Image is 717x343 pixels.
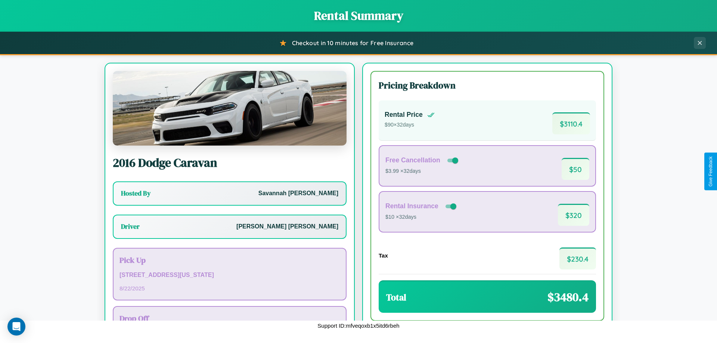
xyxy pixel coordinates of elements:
p: $3.99 × 32 days [385,166,460,176]
p: $10 × 32 days [385,212,458,222]
span: $ 50 [562,158,589,180]
span: $ 320 [558,204,589,226]
h4: Tax [379,252,388,259]
h3: Driver [121,222,140,231]
div: Give Feedback [708,156,713,187]
h2: 2016 Dodge Caravan [113,155,347,171]
span: Checkout in 10 minutes for Free Insurance [292,39,413,47]
span: $ 3480.4 [547,289,589,305]
img: Dodge Caravan [113,71,347,146]
p: [STREET_ADDRESS][US_STATE] [119,270,340,281]
h4: Free Cancellation [385,156,440,164]
h3: Pricing Breakdown [379,79,596,91]
h3: Drop Off [119,313,340,324]
h3: Pick Up [119,255,340,265]
h4: Rental Price [385,111,423,119]
h4: Rental Insurance [385,202,438,210]
div: Open Intercom Messenger [7,318,25,336]
span: $ 3110.4 [552,112,590,134]
p: $ 90 × 32 days [385,120,435,130]
p: 8 / 22 / 2025 [119,283,340,293]
span: $ 230.4 [559,247,596,269]
p: [PERSON_NAME] [PERSON_NAME] [236,221,338,232]
h3: Total [386,291,406,303]
p: Support ID: mfveqoxb1x5itd6rbeh [317,321,399,331]
h1: Rental Summary [7,7,710,24]
p: Savannah [PERSON_NAME] [258,188,338,199]
h3: Hosted By [121,189,150,198]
